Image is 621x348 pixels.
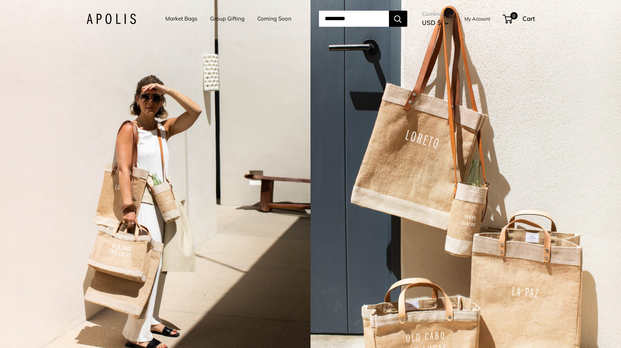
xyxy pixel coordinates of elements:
button: USD $ [422,17,449,29]
a: 0 Cart [503,13,535,25]
a: Market Bags [165,14,197,24]
span: Currency [422,9,449,19]
button: Search [389,11,407,27]
span: Cart [522,15,535,22]
img: Apolis [87,14,136,24]
a: Coming Soon [257,14,291,24]
a: My Account [464,14,490,23]
span: 0 [510,12,517,19]
span: USD $ [422,19,441,26]
a: Group Gifting [210,14,245,24]
input: Search... [319,11,389,27]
